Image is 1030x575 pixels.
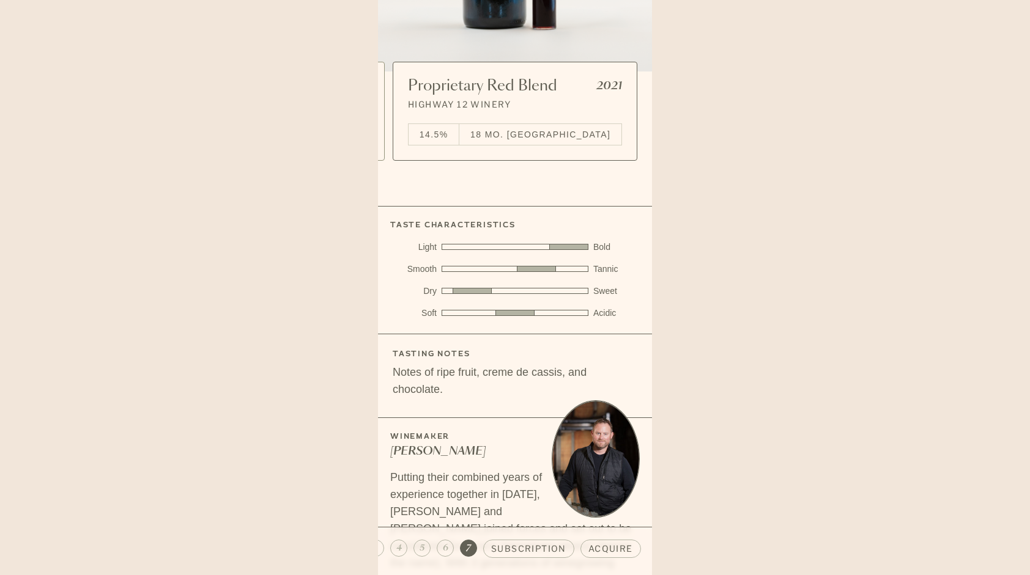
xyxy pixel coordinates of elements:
[580,540,641,558] button: Acquire
[407,263,437,275] span: Smooth
[460,540,477,557] button: 7
[437,540,454,557] button: 6
[421,307,437,319] span: Soft
[418,241,437,253] span: Light
[396,542,402,554] span: 4
[413,540,431,557] button: 5
[593,285,617,297] span: Sweet
[390,433,640,440] h3: Winemaker
[596,79,622,93] p: 2021
[483,540,574,558] button: subscription
[390,445,547,459] h4: [PERSON_NAME]
[593,263,618,275] span: Tannic
[420,542,424,554] span: 5
[393,349,470,359] h6: TASTING NOTES
[390,221,640,229] h3: Taste Characteristics
[409,124,459,145] li: 14.5%
[423,285,437,297] span: Dry
[588,543,633,555] span: Acquire
[593,307,616,319] span: Acidic
[459,124,621,145] li: 18 Mo. [GEOGRAPHIC_DATA]
[393,364,637,398] p: Notes of ripe fruit, creme de cassis, and chocolate.
[466,542,471,554] span: 7
[408,100,622,109] p: Highway 12 Winery
[491,543,566,555] span: subscription
[390,540,407,557] button: 4
[443,542,448,554] span: 6
[408,77,557,95] h1: Proprietary Red Blend
[593,241,610,253] span: Bold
